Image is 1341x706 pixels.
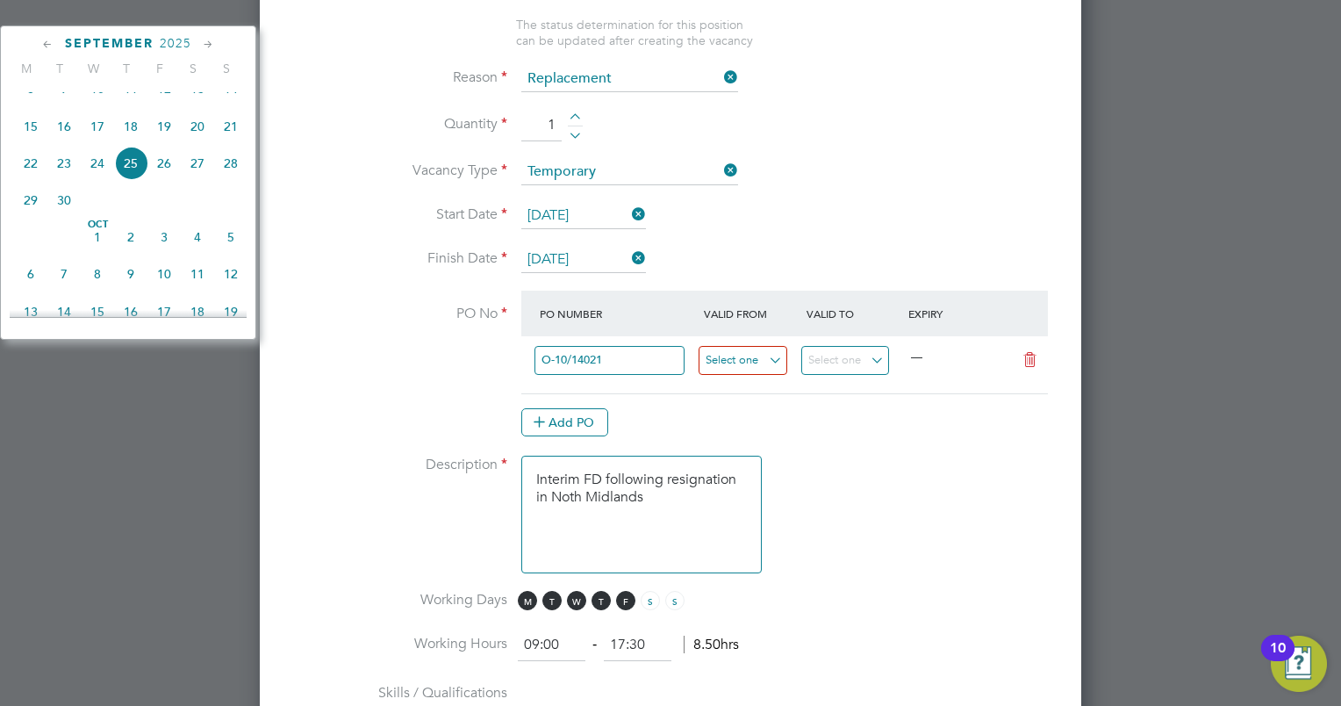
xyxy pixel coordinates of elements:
label: Finish Date [288,249,507,268]
span: 23 [47,147,81,180]
span: 3 [147,220,181,254]
span: W [76,61,110,76]
label: Vacancy Type [288,162,507,180]
span: 18 [114,110,147,143]
label: Description [288,456,507,474]
input: Select one [521,159,738,185]
span: 7 [47,257,81,291]
span: 21 [214,110,247,143]
label: Reason [288,68,507,87]
span: 10 [147,257,181,291]
span: 22 [14,147,47,180]
label: Start Date [288,205,507,224]
input: Select one [521,203,646,229]
div: PO Number [535,298,699,329]
label: Working Days [288,591,507,609]
span: 14 [47,295,81,328]
span: M [10,61,43,76]
span: September [65,36,154,51]
span: 5 [214,220,247,254]
span: 29 [14,184,47,217]
div: 10 [1270,648,1286,671]
input: Search for... [534,346,685,375]
span: T [542,591,562,610]
span: T [592,591,611,610]
span: 28 [214,147,247,180]
span: 30 [47,184,81,217]
span: 16 [47,110,81,143]
span: 9 [114,257,147,291]
span: 25 [114,147,147,180]
span: 17 [147,295,181,328]
span: 15 [81,295,114,328]
span: 20 [181,110,214,143]
span: 27 [181,147,214,180]
div: Valid To [802,298,905,329]
div: Valid From [699,298,802,329]
input: 08:00 [518,630,585,661]
span: 16 [114,295,147,328]
span: 2025 [160,36,191,51]
input: Select one [521,247,646,273]
input: 17:00 [604,630,671,661]
button: Open Resource Center, 10 new notifications [1271,636,1327,692]
input: Select one [801,346,890,375]
button: Add PO [521,408,608,436]
span: 19 [214,295,247,328]
span: 11 [181,257,214,291]
span: 4 [181,220,214,254]
span: — [911,349,922,364]
span: M [518,591,537,610]
span: S [641,591,660,610]
span: The status determination for this position can be updated after creating the vacancy [516,17,753,48]
label: Working Hours [288,635,507,653]
span: ‐ [589,636,600,653]
span: T [110,61,143,76]
span: T [43,61,76,76]
input: Select one [521,66,738,92]
span: 18 [181,295,214,328]
span: 26 [147,147,181,180]
span: F [616,591,635,610]
div: Expiry [904,298,1007,329]
input: Select one [699,346,787,375]
span: W [567,591,586,610]
span: 1 [81,220,114,254]
span: 15 [14,110,47,143]
span: S [176,61,210,76]
span: F [143,61,176,76]
span: 8 [81,257,114,291]
span: 13 [14,295,47,328]
span: 24 [81,147,114,180]
span: 6 [14,257,47,291]
span: S [665,591,685,610]
span: 19 [147,110,181,143]
span: 8.50hrs [684,636,739,653]
label: Skills / Qualifications [288,684,507,702]
span: 2 [114,220,147,254]
label: Quantity [288,115,507,133]
span: 12 [214,257,247,291]
span: 17 [81,110,114,143]
span: Oct [81,220,114,229]
label: PO No [288,305,507,323]
span: S [210,61,243,76]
